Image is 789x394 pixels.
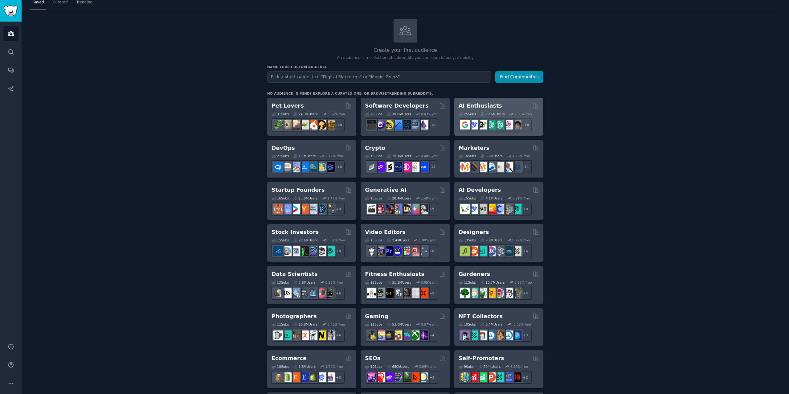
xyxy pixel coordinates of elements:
img: googleads [495,162,504,172]
img: UXDesign [486,246,496,256]
img: software [367,120,376,129]
img: AppIdeas [460,372,470,382]
img: personaltraining [419,288,428,298]
div: 10.8M Users [293,322,317,326]
img: vegetablegardening [460,288,470,298]
div: 1.25 % /mo [512,154,530,158]
div: 0.82 % /mo [327,112,345,116]
div: 12 Sub s [365,280,382,285]
div: 16 Sub s [272,196,289,200]
img: ethstaker [384,162,394,172]
div: + 9 [332,203,345,215]
img: analytics [308,288,317,298]
div: + 6 [519,244,532,257]
img: TechSEO [375,372,385,382]
div: 9.8M Users [480,238,503,242]
div: 31.1M Users [387,280,411,285]
h2: Gardeners [459,270,490,278]
h2: Gaming [365,313,388,320]
h3: Name your custom audience [267,65,543,69]
div: 0.07 % /mo [421,322,439,326]
img: swingtrading [317,246,326,256]
div: + 3 [425,371,438,384]
img: Forex [291,246,300,256]
div: 13.8M Users [293,196,317,200]
img: LangChain [460,204,470,214]
div: 2.05 % /mo [419,364,436,369]
div: 16 Sub s [365,196,382,200]
img: dalle2 [375,204,385,214]
img: indiehackers [308,204,317,214]
img: SavageGarden [477,288,487,298]
img: starryai [410,204,419,214]
img: CryptoNews [410,162,419,172]
img: ycombinator [299,204,309,214]
div: 4.1M Users [480,196,503,200]
img: DigitalItems [512,330,521,340]
div: 2.12 % /mo [325,154,343,158]
img: 0xPolygon [375,162,385,172]
img: The_SEO [419,372,428,382]
h2: AI Enthusiasts [459,102,502,110]
img: CryptoArt [495,330,504,340]
img: aivideo [367,204,376,214]
h2: Ecommerce [272,355,307,362]
h2: AI Developers [459,186,501,194]
img: Etsy [291,372,300,382]
div: + 3 [519,329,532,342]
div: + 4 [519,287,532,300]
img: GoogleSearchConsole [410,372,419,382]
div: 0.43 % /mo [421,112,439,116]
img: NFTMarketplace [469,330,478,340]
img: learnjavascript [384,120,394,129]
img: EntrepreneurRideAlong [273,204,283,214]
img: alphaandbetausers [495,372,504,382]
img: weightroom [393,288,402,298]
img: SEO_Digital_Marketing [367,372,376,382]
img: statistics [291,288,300,298]
img: DreamBooth [419,204,428,214]
img: platformengineering [308,162,317,172]
img: AskMarketing [477,162,487,172]
img: EtsySellers [299,372,309,382]
button: Find Communities [495,71,543,83]
img: GummySearch logo [4,6,18,16]
img: Docker_DevOps [291,162,300,172]
img: csharp [375,120,385,129]
img: canon [308,330,317,340]
img: TestMyApp [512,372,521,382]
div: + 9 [425,203,438,215]
img: dividends [273,246,283,256]
img: AWS_Certified_Experts [282,162,292,172]
div: 18 Sub s [459,154,476,158]
img: DevOpsLinks [299,162,309,172]
img: gopro [367,246,376,256]
img: Entrepreneurship [317,204,326,214]
div: + 8 [425,244,438,257]
h2: Video Editors [365,228,406,236]
div: 19 Sub s [365,154,382,158]
div: 2.50 % /mo [514,112,532,116]
img: dogbreed [325,120,335,129]
div: 25 Sub s [459,112,476,116]
div: 1.70 % /mo [325,364,343,369]
img: NFTExchange [460,330,470,340]
img: DeepSeek [469,204,478,214]
div: 0.48 % /mo [327,322,345,326]
div: 21 Sub s [272,154,289,158]
img: chatgpt_prompts_ [495,120,504,129]
img: defi_ [419,162,428,172]
img: Emailmarketing [486,162,496,172]
img: MarketingResearch [503,162,513,172]
div: 7.6M Users [293,280,316,285]
img: OpenSeaNFT [486,330,496,340]
img: AItoolsCatalog [477,120,487,129]
img: GYM [367,288,376,298]
img: flowers [495,288,504,298]
div: 53.0M Users [387,322,411,326]
div: 3.21 % /mo [512,196,530,200]
div: 28.6M Users [293,238,317,242]
img: ballpython [282,120,292,129]
img: StocksAndTrading [308,246,317,256]
div: 0.55 % /mo [325,280,343,285]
